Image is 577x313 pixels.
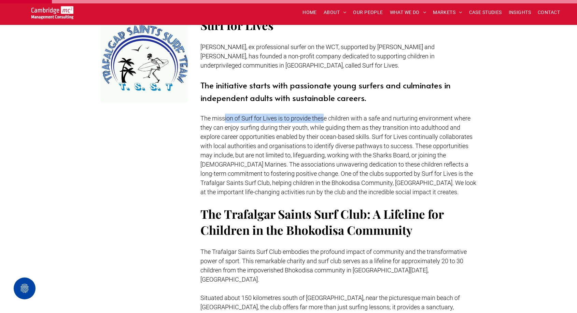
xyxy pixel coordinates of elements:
[101,15,188,102] img: Logo for Trafalgar Saints Surf Team featuring a skeleton carrying a surfboard, two birds, a palm ...
[200,17,273,33] span: Surf for Lives
[200,43,435,69] span: [PERSON_NAME], ex professional surfer on the WCT, supported by [PERSON_NAME] and [PERSON_NAME], h...
[31,7,73,14] a: Your Business Transformed | Cambridge Management Consulting
[320,7,350,18] a: ABOUT
[466,7,505,18] a: CASE STUDIES
[534,7,563,18] a: CONTACT
[200,206,444,238] span: The Trafalgar Saints Surf Club: A Lifeline for Children in the Bhokodisa Community
[200,248,467,283] span: The Trafalgar Saints Surf Club embodies the profound impact of community and the transformative p...
[386,7,430,18] a: WHAT WE DO
[350,7,386,18] a: OUR PEOPLE
[430,7,465,18] a: MARKETS
[505,7,534,18] a: INSIGHTS
[200,80,451,103] span: The initiative starts with passionate young surfers and culminates in independent adults with sus...
[31,6,73,19] img: Go to Homepage
[299,7,320,18] a: HOME
[200,115,476,196] span: The mission of Surf for Lives is to provide these children with a safe and nurturing environment ...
